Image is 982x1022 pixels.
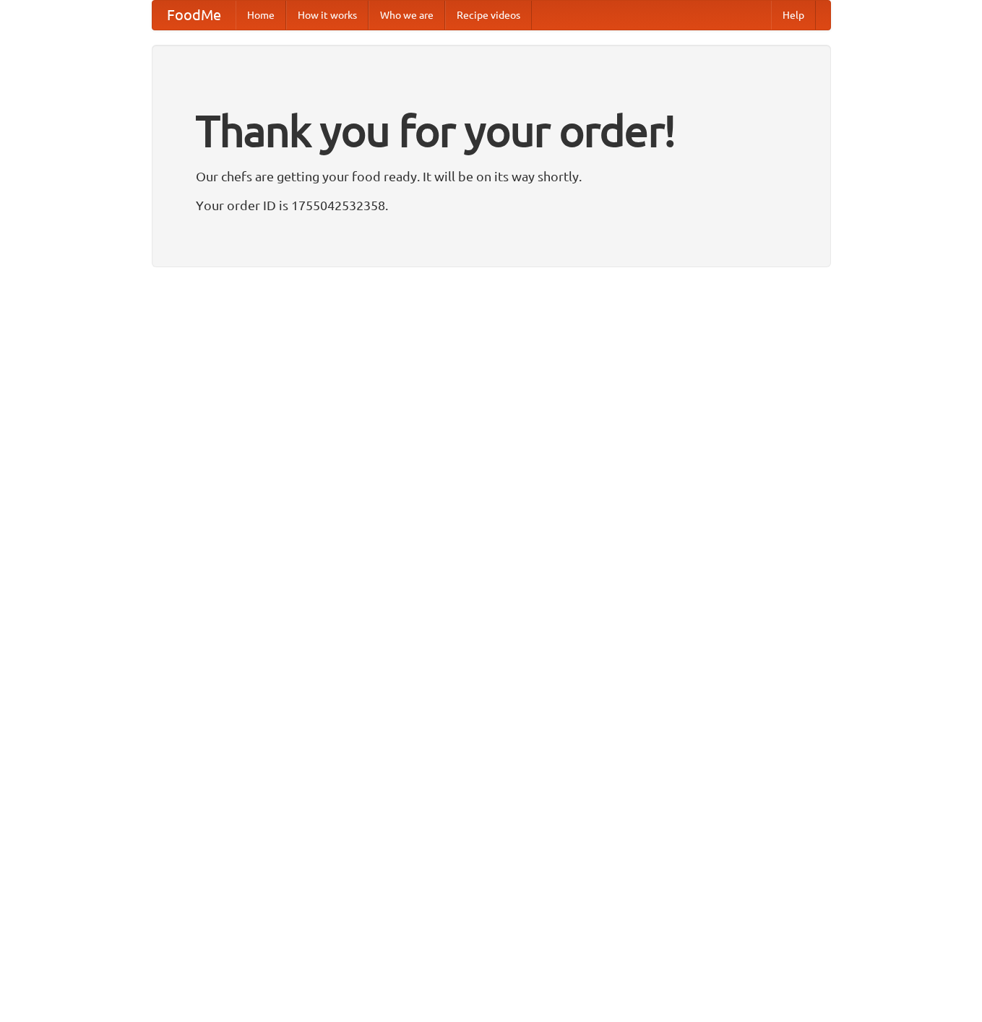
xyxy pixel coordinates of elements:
a: How it works [286,1,369,30]
a: Home [236,1,286,30]
p: Your order ID is 1755042532358. [196,194,787,216]
a: Who we are [369,1,445,30]
h1: Thank you for your order! [196,96,787,165]
a: Recipe videos [445,1,532,30]
a: FoodMe [152,1,236,30]
a: Help [771,1,816,30]
p: Our chefs are getting your food ready. It will be on its way shortly. [196,165,787,187]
